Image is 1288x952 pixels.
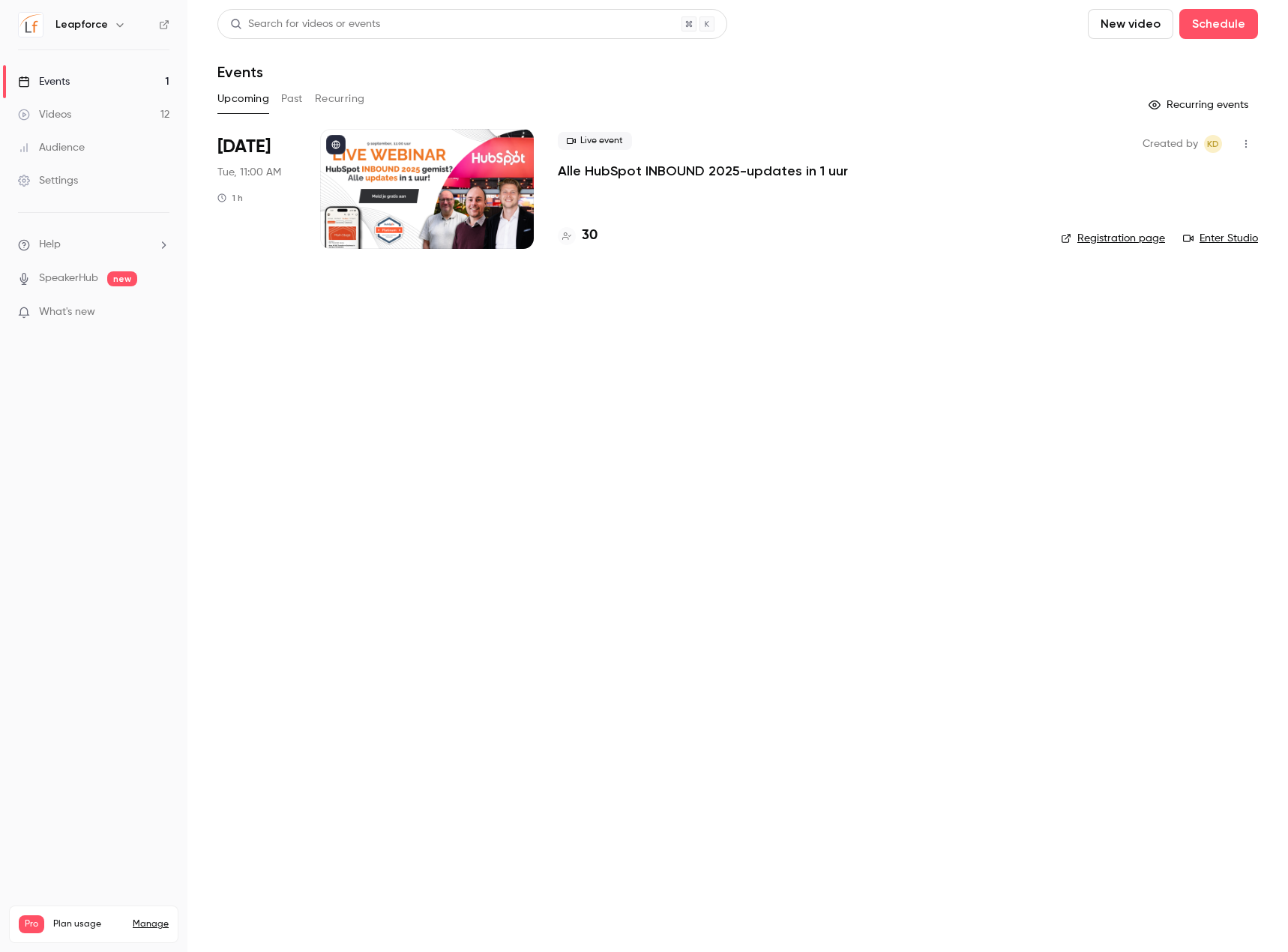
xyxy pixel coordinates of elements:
button: Upcoming [217,87,269,111]
span: Tue, 11:00 AM [217,165,281,180]
div: 1 h [217,192,243,204]
li: help-dropdown-opener [18,237,169,253]
a: Manage [133,918,169,930]
span: Created by [1143,135,1198,153]
button: Past [281,87,303,111]
div: Audience [18,140,85,155]
div: Events [18,74,70,89]
h4: 30 [582,226,598,246]
div: Settings [18,173,78,188]
a: Registration page [1061,231,1165,246]
a: Alle HubSpot INBOUND 2025-updates in 1 uur [558,162,848,180]
a: SpeakerHub [39,271,98,286]
div: Sep 9 Tue, 11:00 AM (Europe/Amsterdam) [217,129,296,249]
span: KD [1207,135,1219,153]
h6: Leapforce [55,17,108,32]
span: Pro [19,915,44,933]
div: Search for videos or events [230,16,380,32]
button: Schedule [1179,9,1258,39]
span: Live event [558,132,632,150]
a: 30 [558,226,598,246]
button: Recurring [315,87,365,111]
button: Recurring events [1142,93,1258,117]
span: new [107,271,137,286]
span: [DATE] [217,135,271,159]
div: Videos [18,107,71,122]
span: What's new [39,304,95,320]
button: New video [1088,9,1173,39]
span: Koen Dorreboom [1204,135,1222,153]
span: Plan usage [53,918,124,930]
h1: Events [217,63,263,81]
span: Help [39,237,61,253]
a: Enter Studio [1183,231,1258,246]
img: Leapforce [19,13,43,37]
